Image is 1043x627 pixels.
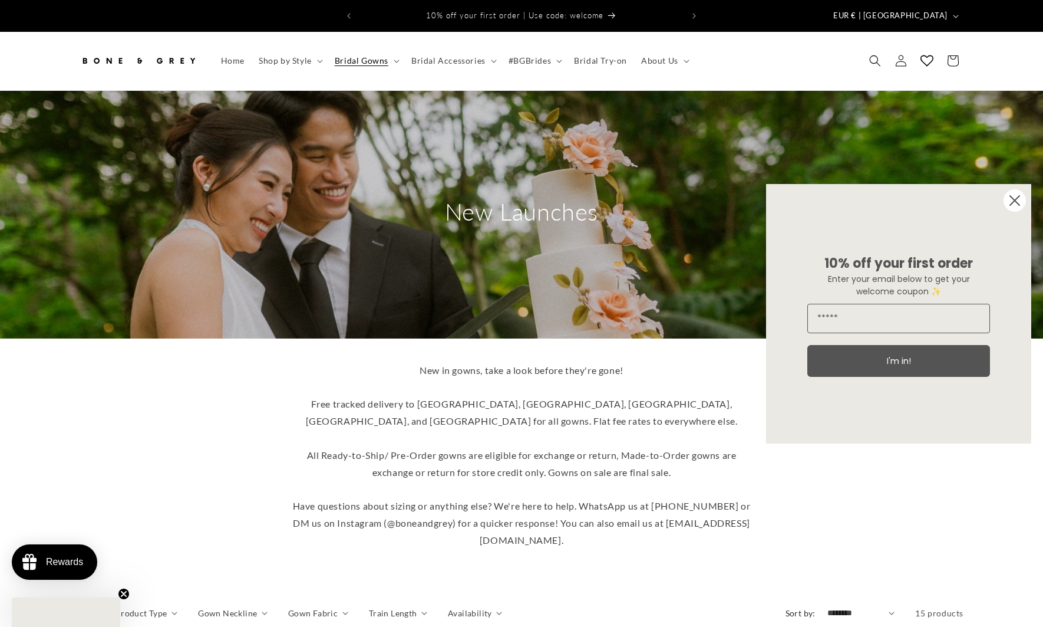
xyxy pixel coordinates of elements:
span: Shop by Style [259,55,312,66]
h2: New Launches [410,196,633,227]
span: Product Type [115,607,167,619]
a: Home [214,48,252,73]
summary: About Us [634,48,694,73]
summary: Product Type (0 selected) [115,607,177,619]
span: #BGBrides [509,55,551,66]
span: 10% off your first order | Use code: welcome [426,11,603,20]
summary: Train Length (0 selected) [369,607,427,619]
img: Bone and Grey Bridal [80,48,197,74]
span: Bridal Gowns [335,55,388,66]
span: Bridal Accessories [411,55,486,66]
span: Enter your email below to get your welcome coupon ✨ [828,273,970,297]
summary: #BGBrides [501,48,567,73]
button: EUR € | [GEOGRAPHIC_DATA] [826,5,963,27]
span: EUR € | [GEOGRAPHIC_DATA] [833,10,948,22]
summary: Gown Fabric (0 selected) [288,607,348,619]
button: Previous announcement [336,5,362,27]
summary: Gown Neckline (0 selected) [198,607,268,619]
span: 10% off your first order [824,254,973,273]
div: FLYOUT Form [754,172,1043,455]
summary: Availability (0 selected) [448,607,502,619]
div: Rewards [46,557,83,567]
span: Gown Neckline [198,607,257,619]
div: Close teaser [12,598,120,627]
button: I'm in! [807,345,990,377]
span: Bridal Try-on [574,55,627,66]
label: Sort by: [785,608,816,618]
a: Bone and Grey Bridal [75,44,202,78]
span: 15 products [915,608,963,618]
span: Home [221,55,245,66]
span: Train Length [369,607,417,619]
input: Email [807,304,990,333]
button: Close dialog [1003,189,1027,212]
span: Availability [448,607,492,619]
summary: Bridal Accessories [404,48,501,73]
button: Close teaser [118,588,130,600]
span: Gown Fabric [288,607,338,619]
span: New in gowns, take a look before they're gone! Free tracked delivery to [GEOGRAPHIC_DATA], [GEOGR... [293,365,751,546]
summary: Bridal Gowns [328,48,404,73]
summary: Shop by Style [252,48,328,73]
a: Bridal Try-on [567,48,634,73]
span: About Us [641,55,678,66]
summary: Search [862,48,888,74]
button: Next announcement [681,5,707,27]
